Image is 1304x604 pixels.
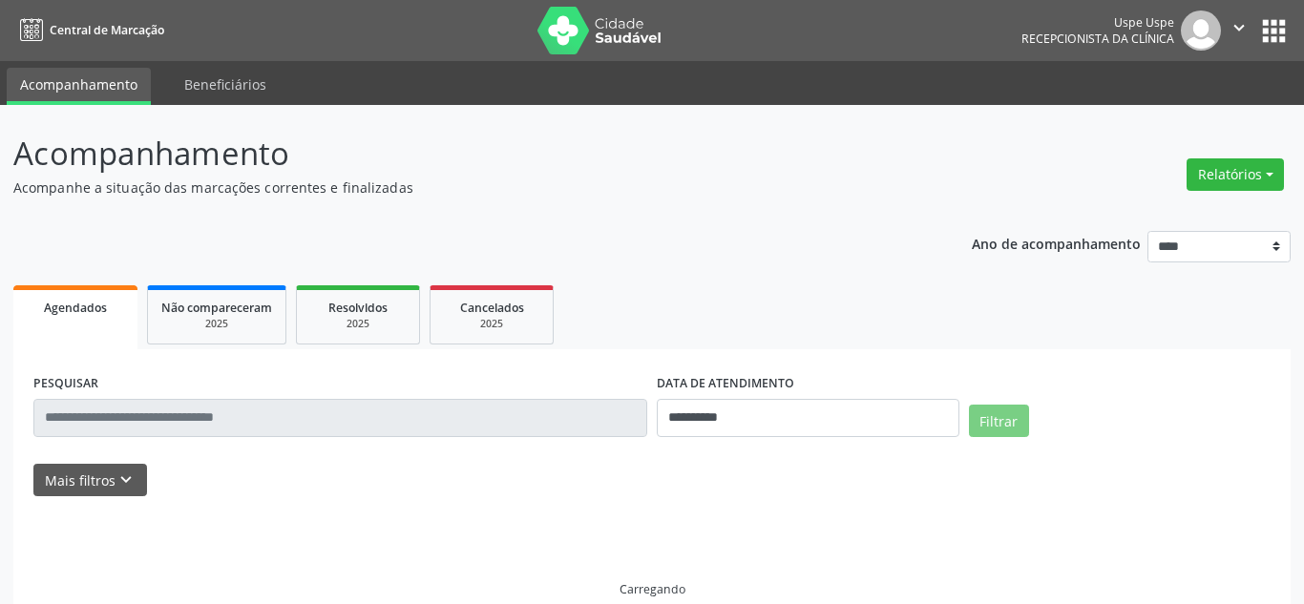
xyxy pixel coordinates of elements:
[33,464,147,497] button: Mais filtroskeyboard_arrow_down
[44,300,107,316] span: Agendados
[33,369,98,399] label: PESQUISAR
[13,14,164,46] a: Central de Marcação
[7,68,151,105] a: Acompanhamento
[1257,14,1291,48] button: apps
[13,130,908,177] p: Acompanhamento
[1229,17,1250,38] i: 
[171,68,280,101] a: Beneficiários
[972,231,1141,255] p: Ano de acompanhamento
[620,581,685,597] div: Carregando
[1181,10,1221,51] img: img
[444,317,539,331] div: 2025
[969,405,1029,437] button: Filtrar
[116,469,137,490] i: keyboard_arrow_down
[310,317,406,331] div: 2025
[13,177,908,198] p: Acompanhe a situação das marcações correntes e finalizadas
[161,300,272,316] span: Não compareceram
[1021,31,1174,47] span: Recepcionista da clínica
[328,300,388,316] span: Resolvidos
[657,369,794,399] label: DATA DE ATENDIMENTO
[460,300,524,316] span: Cancelados
[1187,158,1284,191] button: Relatórios
[1221,10,1257,51] button: 
[1021,14,1174,31] div: Uspe Uspe
[50,22,164,38] span: Central de Marcação
[161,317,272,331] div: 2025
